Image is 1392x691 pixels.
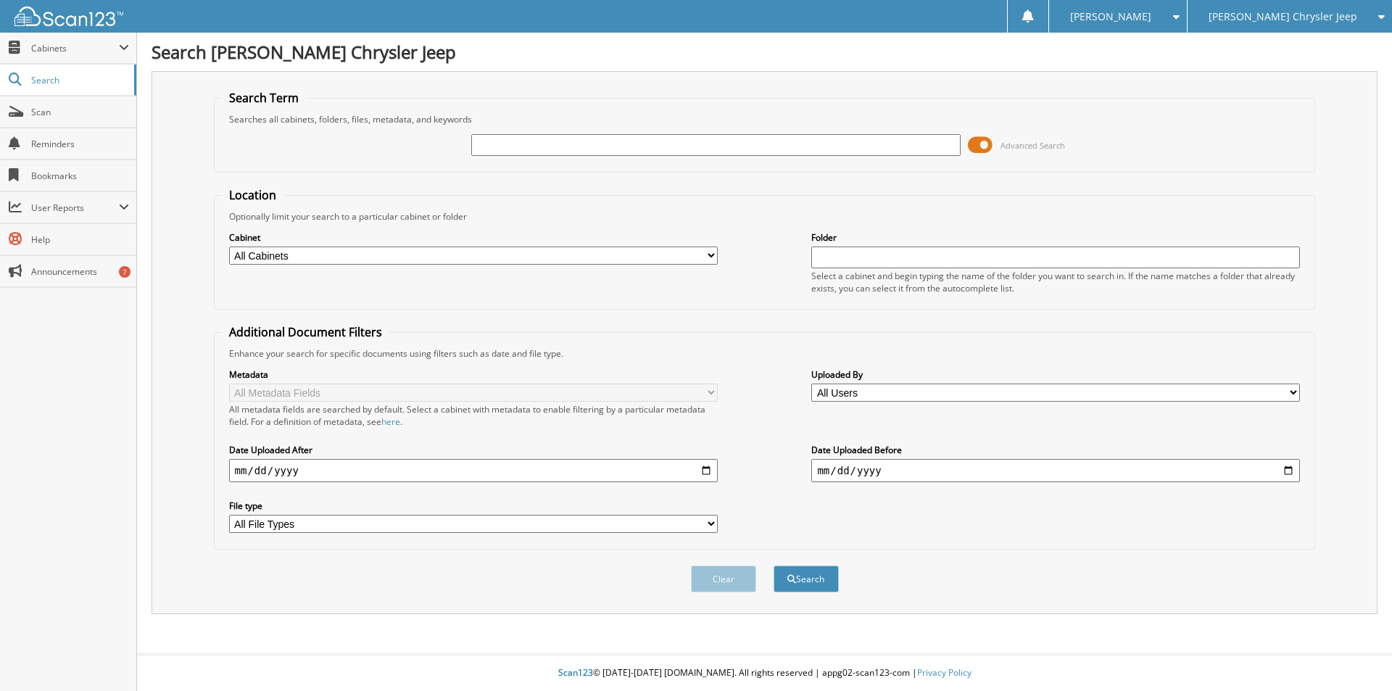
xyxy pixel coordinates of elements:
[1070,12,1151,21] span: [PERSON_NAME]
[222,90,306,106] legend: Search Term
[222,210,1308,223] div: Optionally limit your search to a particular cabinet or folder
[222,324,389,340] legend: Additional Document Filters
[1209,12,1357,21] span: [PERSON_NAME] Chrysler Jeep
[222,187,283,203] legend: Location
[31,265,129,278] span: Announcements
[229,459,718,482] input: start
[31,233,129,246] span: Help
[774,566,839,592] button: Search
[14,7,123,26] img: scan123-logo-white.svg
[152,40,1377,64] h1: Search [PERSON_NAME] Chrysler Jeep
[558,666,593,679] span: Scan123
[119,266,130,278] div: 7
[917,666,971,679] a: Privacy Policy
[811,368,1300,381] label: Uploaded By
[31,202,119,214] span: User Reports
[31,74,127,86] span: Search
[691,566,756,592] button: Clear
[222,347,1308,360] div: Enhance your search for specific documents using filters such as date and file type.
[229,231,718,244] label: Cabinet
[811,231,1300,244] label: Folder
[137,655,1392,691] div: © [DATE]-[DATE] [DOMAIN_NAME]. All rights reserved | appg02-scan123-com |
[31,170,129,182] span: Bookmarks
[811,444,1300,456] label: Date Uploaded Before
[811,459,1300,482] input: end
[229,368,718,381] label: Metadata
[31,138,129,150] span: Reminders
[31,42,119,54] span: Cabinets
[31,106,129,118] span: Scan
[229,403,718,428] div: All metadata fields are searched by default. Select a cabinet with metadata to enable filtering b...
[229,444,718,456] label: Date Uploaded After
[811,270,1300,294] div: Select a cabinet and begin typing the name of the folder you want to search in. If the name match...
[222,113,1308,125] div: Searches all cabinets, folders, files, metadata, and keywords
[229,500,718,512] label: File type
[1000,140,1065,151] span: Advanced Search
[381,415,400,428] a: here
